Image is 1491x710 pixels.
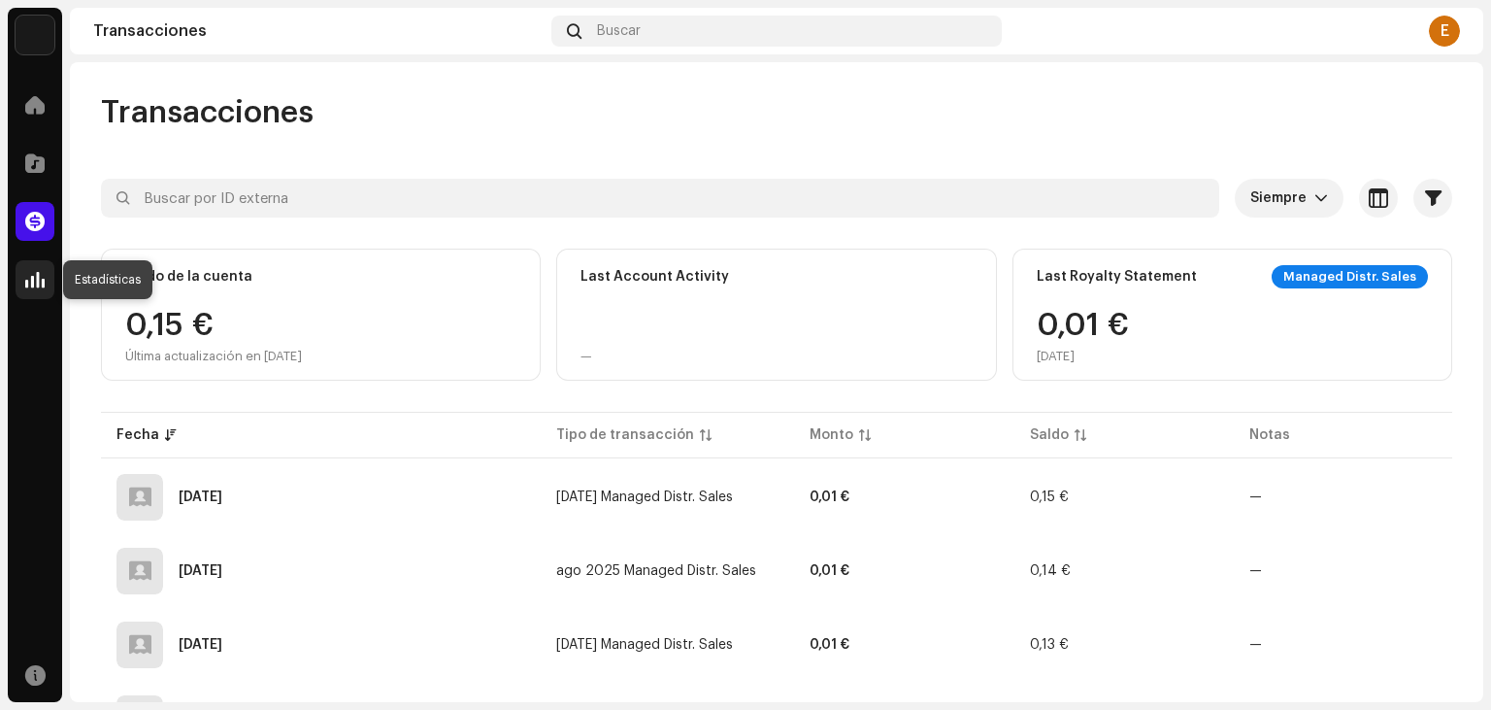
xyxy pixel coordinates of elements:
[1037,349,1129,364] div: [DATE]
[125,349,302,364] div: Última actualización en [DATE]
[556,425,694,445] div: Tipo de transacción
[1030,564,1071,578] span: 0,14 €
[1030,490,1069,504] span: 0,15 €
[556,564,756,578] span: ago 2025 Managed Distr. Sales
[1249,490,1262,504] re-a-table-badge: —
[556,638,733,652] span: jul 2025 Managed Distr. Sales
[101,93,314,132] span: Transacciones
[1250,179,1314,218] span: Siempre
[16,16,54,54] img: 297a105e-aa6c-4183-9ff4-27133c00f2e2
[580,269,729,285] div: Last Account Activity
[101,179,1219,218] input: Buscar por ID externa
[1030,425,1069,445] div: Saldo
[179,564,222,578] div: 5 sept 2025
[1030,638,1069,652] span: 0,13 €
[93,23,544,39] div: Transacciones
[1314,179,1328,218] div: dropdown trigger
[1249,564,1262,578] re-a-table-badge: —
[810,564,849,578] strong: 0,01 €
[179,638,222,652] div: 31 jul 2025
[116,425,159,445] div: Fecha
[1249,638,1262,652] re-a-table-badge: —
[597,23,641,39] span: Buscar
[125,269,252,285] div: Saldo de la cuenta
[580,349,592,364] div: —
[810,425,853,445] div: Monto
[1037,269,1197,285] div: Last Royalty Statement
[1429,16,1460,47] div: E
[179,490,222,504] div: 1 oct 2025
[556,490,733,504] span: sept 2025 Managed Distr. Sales
[1272,265,1428,288] div: Managed Distr. Sales
[810,490,849,504] strong: 0,01 €
[810,638,849,652] strong: 0,01 €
